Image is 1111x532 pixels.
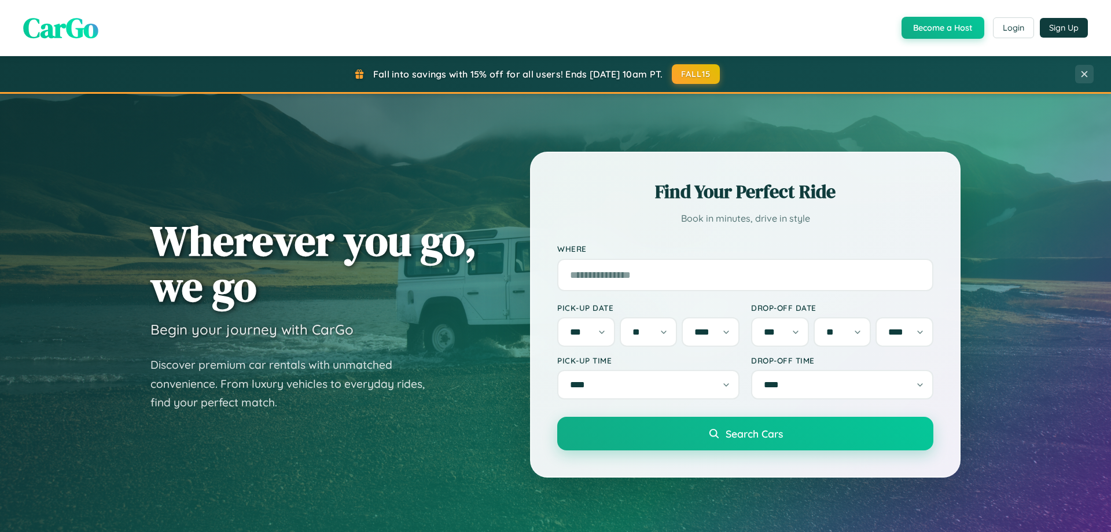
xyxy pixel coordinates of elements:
button: FALL15 [672,64,720,84]
label: Where [557,244,933,254]
h3: Begin your journey with CarGo [150,321,354,338]
label: Pick-up Date [557,303,740,313]
button: Become a Host [902,17,984,39]
label: Drop-off Time [751,355,933,365]
label: Drop-off Date [751,303,933,313]
span: Search Cars [726,427,783,440]
button: Login [993,17,1034,38]
button: Search Cars [557,417,933,450]
span: Fall into savings with 15% off for all users! Ends [DATE] 10am PT. [373,68,663,80]
p: Book in minutes, drive in style [557,210,933,227]
label: Pick-up Time [557,355,740,365]
p: Discover premium car rentals with unmatched convenience. From luxury vehicles to everyday rides, ... [150,355,440,412]
h1: Wherever you go, we go [150,218,477,309]
span: CarGo [23,9,98,47]
h2: Find Your Perfect Ride [557,179,933,204]
button: Sign Up [1040,18,1088,38]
